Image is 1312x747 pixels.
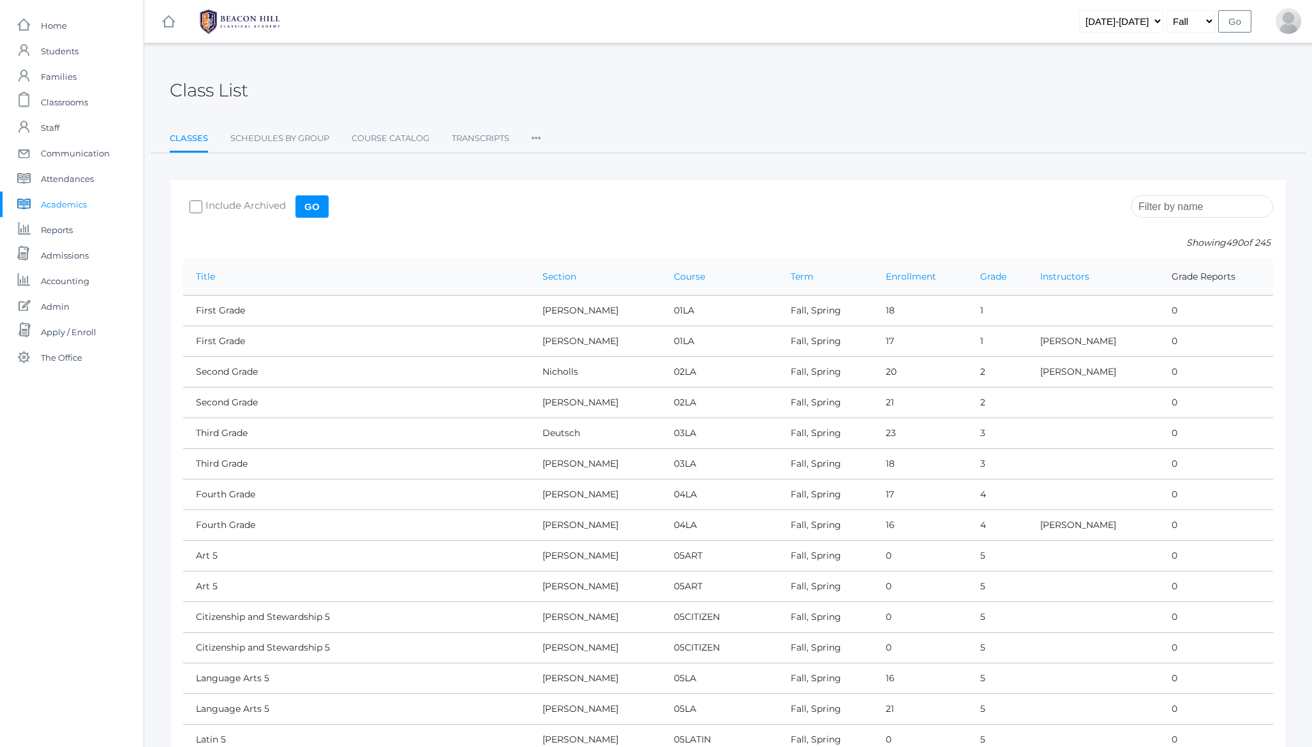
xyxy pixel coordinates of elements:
td: 5 [967,663,1027,694]
a: Title [196,271,215,282]
a: 04LA [674,519,697,531]
td: 4 [967,479,1027,510]
a: 04LA [674,488,697,500]
input: Go [295,195,329,218]
a: 05LA [674,703,696,714]
a: [PERSON_NAME] [1040,366,1116,377]
td: [PERSON_NAME] [530,479,661,510]
a: 0 [1172,458,1177,469]
a: Transcripts [452,126,509,151]
a: 05ART [674,550,703,561]
a: 0 [1172,580,1177,592]
a: 23 [886,427,896,439]
td: Fall, Spring [778,326,873,357]
a: 0 [886,611,891,622]
a: Classes [170,126,208,153]
a: Citizenship and Stewardship 5 [196,611,330,622]
td: [PERSON_NAME] [530,510,661,541]
td: 2 [967,357,1027,388]
td: Fall, Spring [778,418,873,449]
a: 0 [1172,734,1177,745]
a: Second Grade [196,396,258,408]
td: 3 [967,449,1027,479]
a: 0 [1172,642,1177,653]
a: Instructors [1040,271,1089,282]
a: Art 5 [196,580,218,592]
a: 17 [886,488,894,500]
span: Students [41,38,78,64]
span: Include Archived [202,199,286,215]
a: 0 [1172,335,1177,347]
td: [PERSON_NAME] [530,449,661,479]
td: Fall, Spring [778,449,873,479]
td: 1 [967,326,1027,357]
span: Communication [41,140,110,166]
span: Apply / Enroll [41,319,96,345]
a: First Grade [196,305,245,316]
span: Attendances [41,166,94,192]
td: Fall, Spring [778,510,873,541]
td: [PERSON_NAME] [530,296,661,326]
div: Jason Roberts [1276,8,1301,34]
a: 0 [886,580,891,592]
td: 4 [967,510,1027,541]
a: 02LA [674,396,696,408]
td: [PERSON_NAME] [530,633,661,663]
input: Include Archived [190,200,202,213]
td: [PERSON_NAME] [530,571,661,602]
a: Art 5 [196,550,218,561]
a: 03LA [674,427,696,439]
a: Language Arts 5 [196,672,269,684]
a: 0 [1172,488,1177,500]
p: Showing of 245 [183,236,1273,250]
td: 5 [967,633,1027,663]
a: 05LA [674,672,696,684]
h2: Class List [170,80,248,100]
td: [PERSON_NAME] [530,388,661,418]
a: 05LATIN [674,734,711,745]
a: Third Grade [196,427,248,439]
td: Fall, Spring [778,571,873,602]
span: Families [41,64,77,89]
a: 18 [886,305,895,316]
a: 05ART [674,580,703,592]
td: Fall, Spring [778,633,873,663]
span: The Office [41,345,82,370]
a: First Grade [196,335,245,347]
a: 0 [886,642,891,653]
a: 21 [886,703,894,714]
span: Classrooms [41,89,88,115]
a: 21 [886,396,894,408]
a: 05CITIZEN [674,611,720,622]
span: Staff [41,115,59,140]
span: Academics [41,192,87,217]
input: Filter by name [1131,195,1273,218]
td: Fall, Spring [778,602,873,633]
a: 0 [1172,611,1177,622]
td: 5 [967,541,1027,571]
td: Fall, Spring [778,694,873,725]
th: Grade Reports [1159,259,1273,296]
a: 0 [1172,305,1177,316]
a: Schedules By Group [230,126,329,151]
td: Fall, Spring [778,388,873,418]
a: Course Catalog [352,126,429,151]
td: 5 [967,571,1027,602]
input: Go [1218,10,1251,33]
td: 5 [967,694,1027,725]
a: Enrollment [886,271,936,282]
a: Second Grade [196,366,258,377]
td: Fall, Spring [778,663,873,694]
span: 490 [1226,237,1243,248]
a: 20 [886,366,897,377]
span: Reports [41,217,73,243]
td: Deutsch [530,418,661,449]
a: 0 [886,734,891,745]
a: Section [542,271,576,282]
a: Third Grade [196,458,248,469]
a: Course [674,271,705,282]
a: 02LA [674,366,696,377]
td: [PERSON_NAME] [530,694,661,725]
img: BHCALogos-05-308ed15e86a5a0abce9b8dd61676a3503ac9727e845dece92d48e8588c001991.png [192,6,288,38]
a: 0 [1172,427,1177,439]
